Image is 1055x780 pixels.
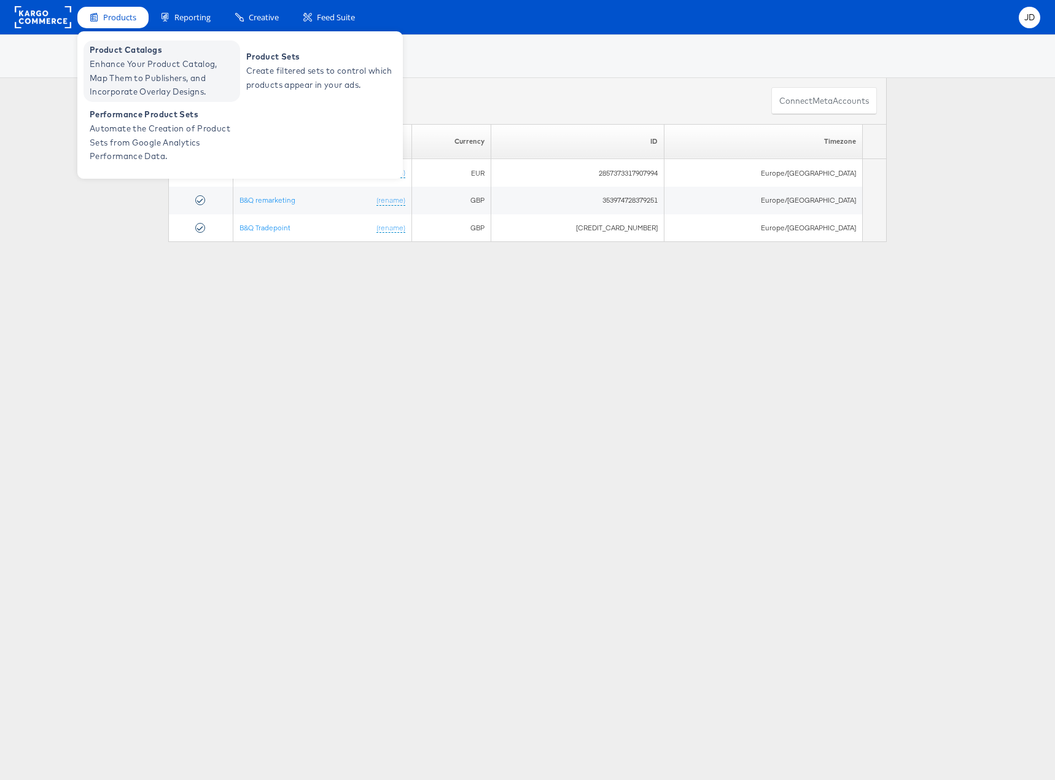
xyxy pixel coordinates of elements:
[491,159,664,187] td: 2857373317907994
[376,223,405,233] a: (rename)
[103,12,136,23] span: Products
[246,50,394,64] span: Product Sets
[317,12,355,23] span: Feed Suite
[491,214,664,242] td: [CREDIT_CARD_NUMBER]
[812,95,833,107] span: meta
[664,159,863,187] td: Europe/[GEOGRAPHIC_DATA]
[771,87,877,115] button: ConnectmetaAccounts
[246,64,394,92] span: Create filtered sets to control which products appear in your ads.
[90,122,237,163] span: Automate the Creation of Product Sets from Google Analytics Performance Data.
[412,214,491,242] td: GBP
[239,195,295,205] a: B&Q remarketing
[84,105,240,166] a: Performance Product Sets Automate the Creation of Product Sets from Google Analytics Performance ...
[90,57,237,99] span: Enhance Your Product Catalog, Map Them to Publishers, and Incorporate Overlay Designs.
[174,12,211,23] span: Reporting
[90,43,237,57] span: Product Catalogs
[491,187,664,214] td: 353974728379251
[84,41,240,102] a: Product Catalogs Enhance Your Product Catalog, Map Them to Publishers, and Incorporate Overlay De...
[240,41,397,102] a: Product Sets Create filtered sets to control which products appear in your ads.
[664,124,863,159] th: Timezone
[664,214,863,242] td: Europe/[GEOGRAPHIC_DATA]
[412,159,491,187] td: EUR
[1024,14,1035,21] span: JD
[412,187,491,214] td: GBP
[664,187,863,214] td: Europe/[GEOGRAPHIC_DATA]
[90,107,237,122] span: Performance Product Sets
[239,223,290,232] a: B&Q Tradepoint
[491,124,664,159] th: ID
[412,124,491,159] th: Currency
[249,12,279,23] span: Creative
[376,195,405,206] a: (rename)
